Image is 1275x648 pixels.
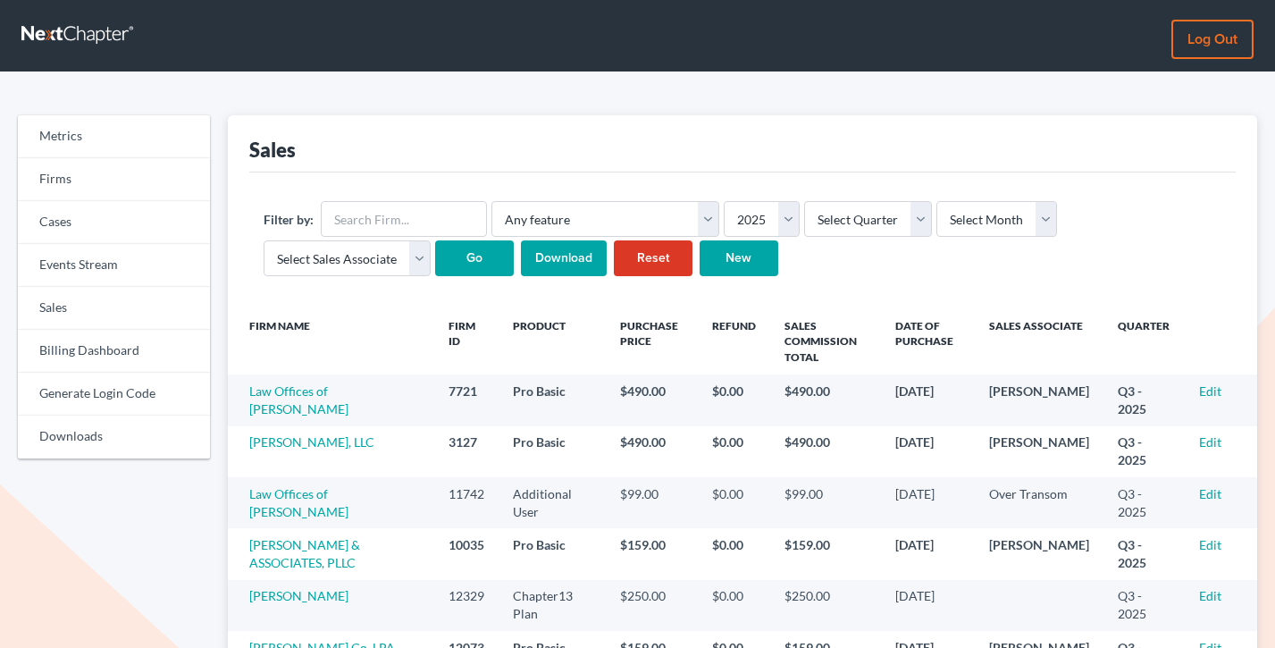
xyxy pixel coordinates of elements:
td: 7721 [434,374,499,425]
td: $0.00 [698,580,770,631]
td: [PERSON_NAME] [975,374,1103,425]
td: $0.00 [698,426,770,477]
td: [DATE] [881,528,975,579]
td: Q3 - 2025 [1103,426,1185,477]
a: Events Stream [18,244,210,287]
input: Search Firm... [321,201,487,237]
input: Go [435,240,514,276]
th: Quarter [1103,308,1185,374]
td: 12329 [434,580,499,631]
td: 10035 [434,528,499,579]
th: Firm ID [434,308,499,374]
td: $490.00 [606,426,698,477]
td: Over Transom [975,477,1103,528]
a: Edit [1199,434,1221,450]
td: 11742 [434,477,499,528]
div: Sales [249,137,296,163]
th: Product [499,308,606,374]
td: $99.00 [770,477,882,528]
a: Cases [18,201,210,244]
td: Q3 - 2025 [1103,374,1185,425]
a: Log out [1171,20,1254,59]
td: Q3 - 2025 [1103,477,1185,528]
td: [DATE] [881,477,975,528]
th: Sales Associate [975,308,1103,374]
td: [PERSON_NAME] [975,528,1103,579]
td: 3127 [434,426,499,477]
a: Edit [1199,383,1221,399]
td: $490.00 [606,374,698,425]
td: Chapter13 Plan [499,580,606,631]
th: Sales Commission Total [770,308,882,374]
a: Firms [18,158,210,201]
a: Billing Dashboard [18,330,210,373]
td: $0.00 [698,477,770,528]
td: [DATE] [881,580,975,631]
a: Edit [1199,588,1221,603]
a: Reset [614,240,692,276]
th: Firm Name [228,308,434,374]
a: Downloads [18,416,210,459]
a: [PERSON_NAME], LLC [249,434,374,450]
td: [DATE] [881,426,975,477]
input: Download [521,240,607,276]
a: Sales [18,287,210,330]
a: New [700,240,778,276]
td: $0.00 [698,374,770,425]
a: Law Offices of [PERSON_NAME] [249,383,348,417]
td: $250.00 [606,580,698,631]
td: [DATE] [881,374,975,425]
td: Pro Basic [499,374,606,425]
a: [PERSON_NAME] [249,588,348,603]
a: Law Offices of [PERSON_NAME] [249,486,348,519]
a: [PERSON_NAME] & ASSOCIATES, PLLC [249,537,360,570]
td: $490.00 [770,374,882,425]
td: $159.00 [606,528,698,579]
td: Q3 - 2025 [1103,580,1185,631]
label: Filter by: [264,210,314,229]
a: Metrics [18,115,210,158]
th: Refund [698,308,770,374]
td: Additional User [499,477,606,528]
td: Pro Basic [499,426,606,477]
td: Pro Basic [499,528,606,579]
a: Generate Login Code [18,373,210,416]
td: $0.00 [698,528,770,579]
td: $159.00 [770,528,882,579]
th: Date of Purchase [881,308,975,374]
th: Purchase Price [606,308,698,374]
td: [PERSON_NAME] [975,426,1103,477]
td: $250.00 [770,580,882,631]
td: $99.00 [606,477,698,528]
td: $490.00 [770,426,882,477]
a: Edit [1199,537,1221,552]
a: Edit [1199,486,1221,501]
td: Q3 - 2025 [1103,528,1185,579]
